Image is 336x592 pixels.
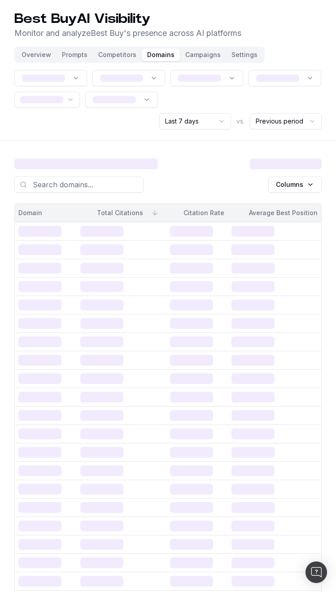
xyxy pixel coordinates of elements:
button: Overview [16,49,57,61]
h1: Best Buy AI Visibility [14,11,241,27]
button: Prompts [57,49,93,61]
input: Search domains... [14,177,144,193]
div: Domain [18,208,73,217]
div: Total Citations [80,208,143,217]
button: Competitors [93,49,142,61]
button: Columns [268,177,322,193]
button: Settings [226,49,263,61]
div: Open Intercom Messenger [305,561,327,583]
div: Citation Rate [170,208,225,217]
p: Monitor and analyze Best Buy 's presence across AI platforms [14,27,241,40]
span: vs. [236,117,244,126]
div: Average Best Position [231,208,318,217]
button: Campaigns [180,49,226,61]
button: Domains [142,49,180,61]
